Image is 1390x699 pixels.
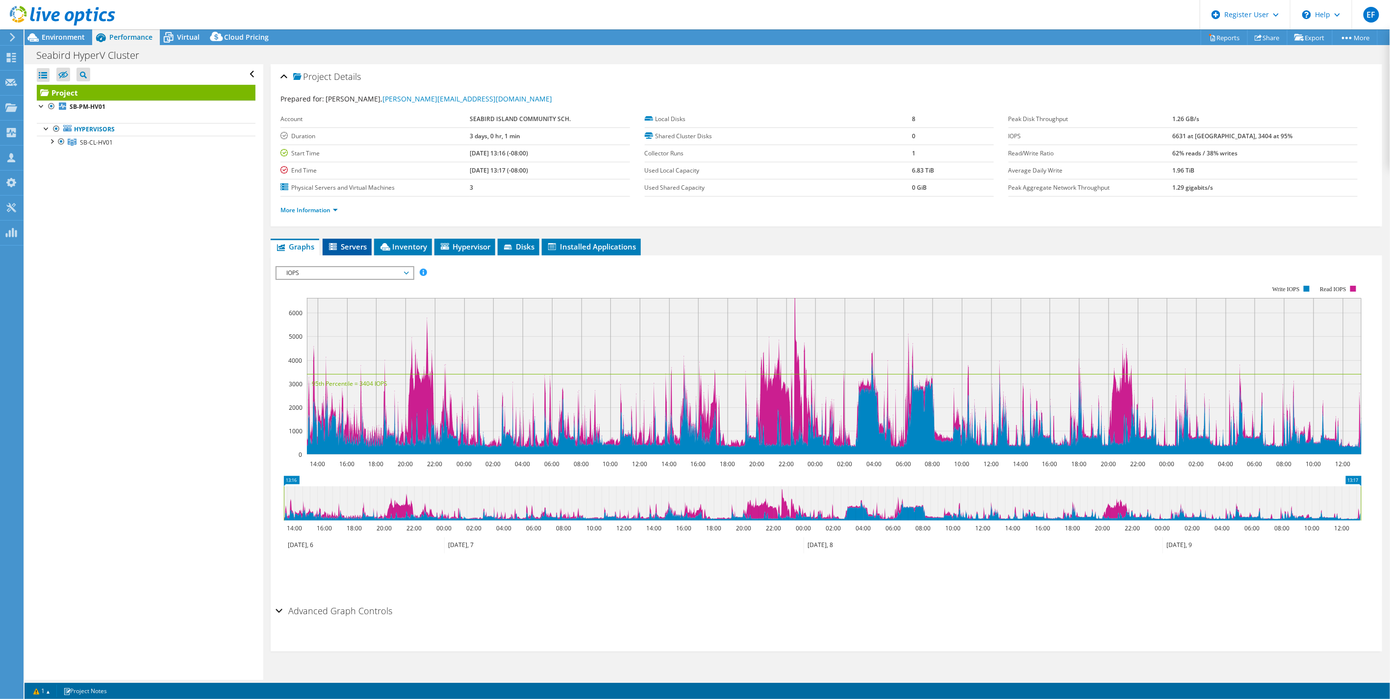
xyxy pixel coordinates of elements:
[289,403,303,412] text: 2000
[766,524,782,532] text: 22:00
[856,524,871,532] text: 04:00
[317,524,332,532] text: 16:00
[912,149,916,157] b: 1
[326,94,552,103] span: [PERSON_NAME],
[299,450,302,459] text: 0
[1277,460,1292,468] text: 08:00
[37,85,255,100] a: Project
[288,356,302,365] text: 4000
[1336,460,1351,468] text: 12:00
[1009,183,1172,193] label: Peak Aggregate Network Throughput
[779,460,794,468] text: 22:00
[37,100,255,113] a: SB-PM-HV01
[1201,30,1248,45] a: Reports
[1013,460,1029,468] text: 14:00
[340,460,355,468] text: 16:00
[645,131,912,141] label: Shared Cluster Disks
[1036,524,1051,532] text: 16:00
[1185,524,1200,532] text: 02:00
[289,332,303,341] text: 5000
[1189,460,1204,468] text: 02:00
[955,460,970,468] text: 10:00
[886,524,901,532] text: 06:00
[497,524,512,532] text: 04:00
[224,32,269,42] span: Cloud Pricing
[177,32,200,42] span: Virtual
[280,114,469,124] label: Account
[946,524,961,532] text: 10:00
[289,380,303,388] text: 3000
[439,242,490,251] span: Hypervisor
[42,32,85,42] span: Environment
[437,524,452,532] text: 00:00
[1172,132,1292,140] b: 6631 at [GEOGRAPHIC_DATA], 3404 at 95%
[377,524,392,532] text: 20:00
[280,183,469,193] label: Physical Servers and Virtual Machines
[486,460,501,468] text: 02:00
[1172,183,1213,192] b: 1.29 gigabits/s
[515,460,531,468] text: 04:00
[1155,524,1170,532] text: 00:00
[750,460,765,468] text: 20:00
[1131,460,1146,468] text: 22:00
[632,460,648,468] text: 12:00
[26,685,57,697] a: 1
[736,524,752,532] text: 20:00
[398,460,413,468] text: 20:00
[1335,524,1350,532] text: 12:00
[56,685,114,697] a: Project Notes
[1172,166,1194,175] b: 1.96 TiB
[1305,524,1320,532] text: 10:00
[1125,524,1140,532] text: 22:00
[503,242,534,251] span: Disks
[796,524,811,532] text: 00:00
[1009,166,1172,175] label: Average Daily Write
[428,460,443,468] text: 22:00
[280,94,324,103] label: Prepared for:
[1172,149,1238,157] b: 62% reads / 38% writes
[312,379,387,388] text: 95th Percentile = 3404 IOPS
[912,115,916,123] b: 8
[1009,149,1172,158] label: Read/Write Ratio
[912,132,916,140] b: 0
[1306,460,1321,468] text: 10:00
[1009,131,1172,141] label: IOPS
[662,460,677,468] text: 14:00
[1247,30,1288,45] a: Share
[720,460,735,468] text: 18:00
[645,183,912,193] label: Used Shared Capacity
[1332,30,1378,45] a: More
[293,72,331,82] span: Project
[1006,524,1021,532] text: 14:00
[837,460,853,468] text: 02:00
[1364,7,1379,23] span: EF
[1302,10,1311,19] svg: \n
[467,524,482,532] text: 02:00
[280,166,469,175] label: End Time
[1320,286,1347,293] text: Read IOPS
[976,524,991,532] text: 12:00
[328,242,367,251] span: Servers
[70,102,105,111] b: SB-PM-HV01
[470,166,528,175] b: [DATE] 13:17 (-08:00)
[1072,460,1087,468] text: 18:00
[984,460,999,468] text: 12:00
[470,115,571,123] b: SEABIRD ISLAND COMMUNITY SCH.
[287,524,303,532] text: 14:00
[1009,114,1172,124] label: Peak Disk Throughput
[382,94,552,103] a: [PERSON_NAME][EMAIL_ADDRESS][DOMAIN_NAME]
[470,132,520,140] b: 3 days, 0 hr, 1 min
[470,149,528,157] b: [DATE] 13:16 (-08:00)
[691,460,706,468] text: 16:00
[1215,524,1230,532] text: 04:00
[1065,524,1081,532] text: 18:00
[645,149,912,158] label: Collector Runs
[109,32,152,42] span: Performance
[32,50,154,61] h1: Seabird HyperV Cluster
[1218,460,1234,468] text: 04:00
[1101,460,1116,468] text: 20:00
[556,524,572,532] text: 08:00
[545,460,560,468] text: 06:00
[912,183,927,192] b: 0 GiB
[281,267,407,279] span: IOPS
